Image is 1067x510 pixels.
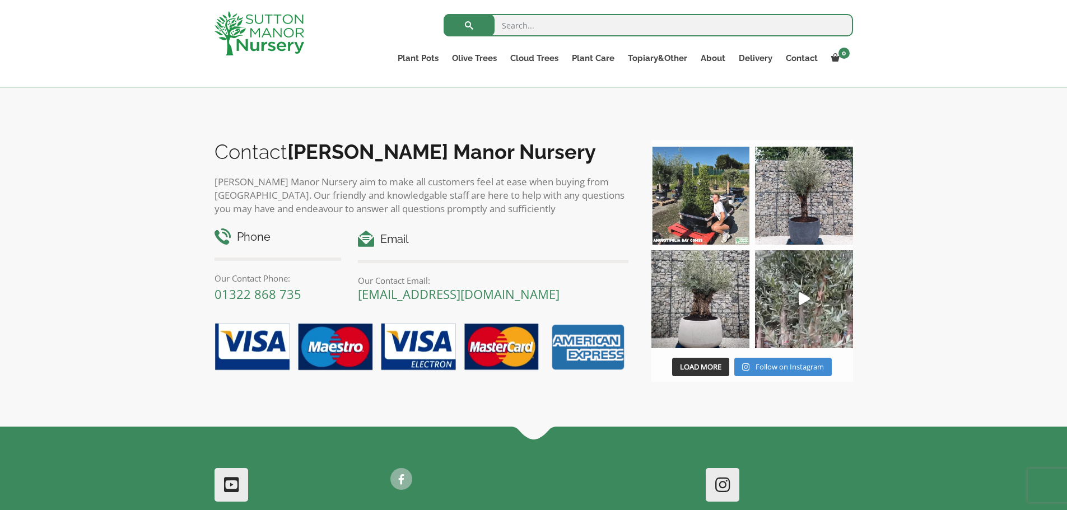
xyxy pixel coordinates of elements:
a: Delivery [732,50,779,66]
span: 0 [838,48,850,59]
a: 0 [824,50,853,66]
img: A beautiful multi-stem Spanish Olive tree potted in our luxurious fibre clay pots 😍😍 [755,147,853,245]
input: Search... [444,14,853,36]
a: Plant Care [565,50,621,66]
a: Contact [779,50,824,66]
h4: Email [358,231,628,248]
img: New arrivals Monday morning of beautiful olive trees 🤩🤩 The weather is beautiful this summer, gre... [755,250,853,348]
a: Instagram Follow on Instagram [734,358,831,377]
a: Cloud Trees [504,50,565,66]
p: Our Contact Phone: [215,272,342,285]
span: Load More [680,362,721,372]
a: About [694,50,732,66]
img: logo [215,11,304,55]
button: Load More [672,358,729,377]
a: [EMAIL_ADDRESS][DOMAIN_NAME] [358,286,560,302]
svg: Play [799,292,810,305]
p: Our Contact Email: [358,274,628,287]
h4: Phone [215,228,342,246]
h2: Contact [215,140,629,163]
a: Olive Trees [445,50,504,66]
p: [PERSON_NAME] Manor Nursery aim to make all customers feel at ease when buying from [GEOGRAPHIC_D... [215,175,629,216]
svg: Instagram [742,363,749,371]
a: 01322 868 735 [215,286,301,302]
a: Play [755,250,853,348]
img: Check out this beauty we potted at our nursery today ❤️‍🔥 A huge, ancient gnarled Olive tree plan... [651,250,749,348]
b: [PERSON_NAME] Manor Nursery [287,140,596,163]
a: Topiary&Other [621,50,694,66]
a: Plant Pots [391,50,445,66]
img: Our elegant & picturesque Angustifolia Cones are an exquisite addition to your Bay Tree collectio... [651,147,749,245]
span: Follow on Instagram [756,362,824,372]
img: payment-options.png [206,317,629,378]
